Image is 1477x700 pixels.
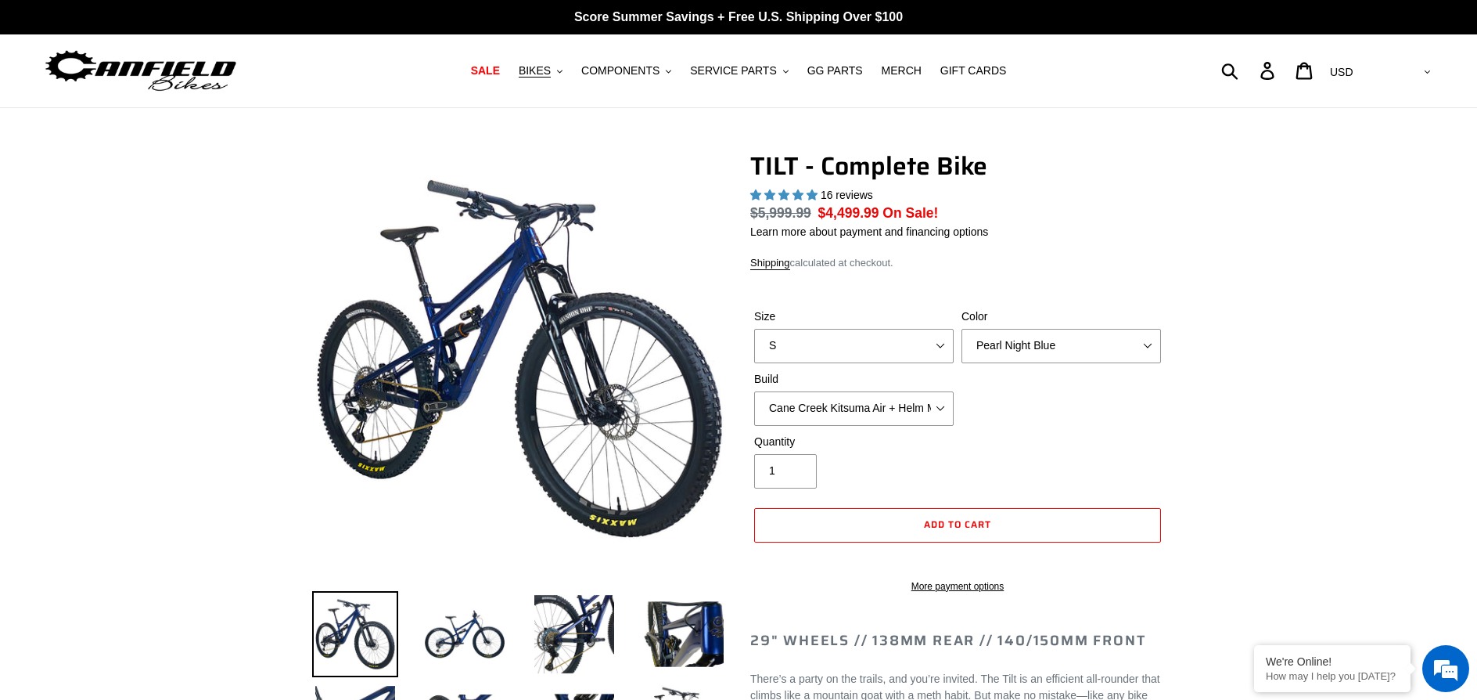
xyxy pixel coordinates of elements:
[1230,53,1270,88] input: Search
[933,60,1015,81] a: GIFT CARDS
[641,591,727,677] img: Load image into Gallery viewer, TILT - Complete Bike
[682,60,796,81] button: SERVICE PARTS
[471,64,500,78] span: SALE
[573,60,679,81] button: COMPONENTS
[315,154,724,563] img: TILT - Complete Bike
[312,591,398,677] img: Load image into Gallery viewer, TILT - Complete Bike
[750,205,811,221] s: $5,999.99
[754,508,1161,543] button: Add to cart
[807,64,863,78] span: GG PARTS
[750,226,988,238] a: Learn more about payment and financing options
[800,60,871,81] a: GG PARTS
[882,64,922,78] span: MERCH
[750,257,790,270] a: Shipping
[754,434,954,450] label: Quantity
[43,46,239,96] img: Canfield Bikes
[1266,670,1399,682] p: How may I help you today?
[750,189,821,201] span: 5.00 stars
[750,151,1165,181] h1: TILT - Complete Bike
[754,579,1161,594] a: More payment options
[940,64,1007,78] span: GIFT CARDS
[1266,655,1399,668] div: We're Online!
[531,591,617,677] img: Load image into Gallery viewer, TILT - Complete Bike
[821,189,873,201] span: 16 reviews
[924,517,991,532] span: Add to cart
[961,309,1161,325] label: Color
[690,64,776,78] span: SERVICE PARTS
[750,633,1165,650] h2: 29" Wheels // 138mm Rear // 140/150mm Front
[754,371,954,388] label: Build
[581,64,659,78] span: COMPONENTS
[519,64,551,78] span: BIKES
[511,60,570,81] button: BIKES
[754,309,954,325] label: Size
[874,60,929,81] a: MERCH
[818,205,879,221] span: $4,499.99
[750,255,1165,271] div: calculated at checkout.
[463,60,508,81] a: SALE
[882,203,938,223] span: On Sale!
[422,591,508,677] img: Load image into Gallery viewer, TILT - Complete Bike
